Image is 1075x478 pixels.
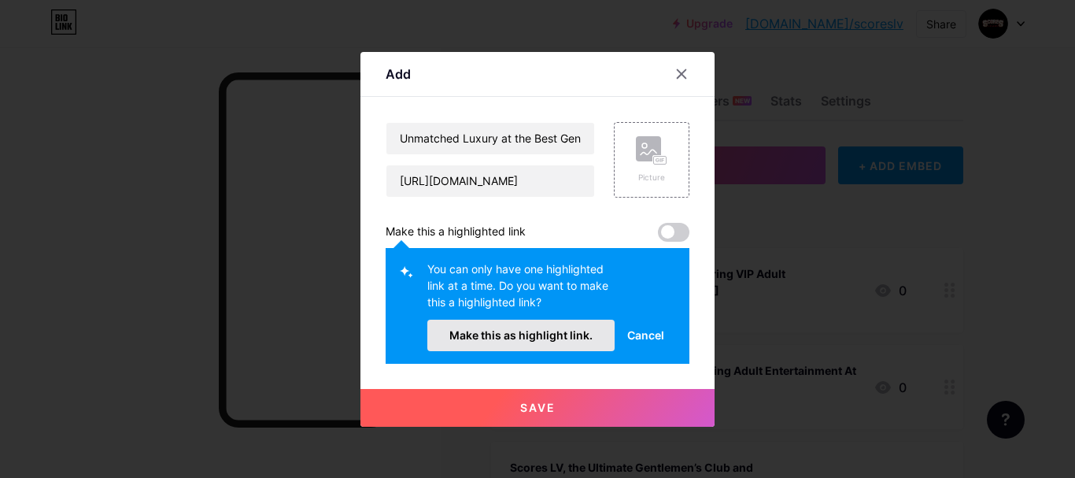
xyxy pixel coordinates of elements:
[636,172,667,183] div: Picture
[386,123,594,154] input: Title
[386,165,594,197] input: URL
[360,389,715,427] button: Save
[427,261,615,320] div: You can only have one highlighted link at a time. Do you want to make this a highlighted link?
[615,320,677,351] button: Cancel
[627,327,664,343] span: Cancel
[386,223,526,242] div: Make this a highlighted link
[520,401,556,414] span: Save
[427,320,615,351] button: Make this as highlight link.
[449,328,593,342] span: Make this as highlight link.
[386,65,411,83] div: Add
